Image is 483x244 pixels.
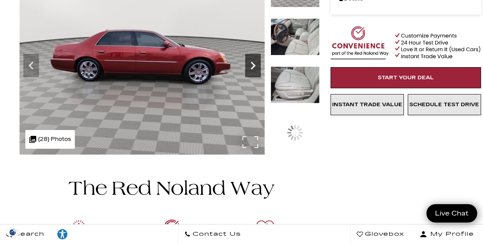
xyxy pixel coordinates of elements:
span: Search [12,229,44,240]
span: Start Your Deal [378,75,434,81]
span: My Profile [427,229,474,240]
span: Glovebox [363,229,404,240]
a: Schedule Test Drive [408,94,481,115]
a: Contact Us [178,224,247,244]
div: Explore your accessibility options [51,228,74,240]
a: Start Your Deal [331,67,481,88]
div: Next [245,54,261,77]
span: Contact Us [191,229,241,240]
img: Used 2011 Crystal Red Tintcoat Exterior Color Cadillac Platinum Collection image 10 [271,18,320,55]
span: Instant Trade Value [332,102,402,108]
button: Open user profile menu [410,224,483,244]
a: Instant Trade Value [331,94,404,115]
section: Click to Open Cookie Consent Modal [4,228,22,236]
a: Live Chat [426,204,477,223]
a: Glovebox [350,224,410,244]
div: Previous [23,54,39,77]
a: Explore your accessibility options [51,224,74,244]
img: Opt-Out Icon [4,228,22,236]
img: Used 2011 Crystal Red Tintcoat Exterior Color Cadillac Platinum Collection image 11 [271,66,320,103]
span: Live Chat [431,209,472,218]
div: (28) Photos [25,130,75,149]
span: Schedule Test Drive [409,102,479,108]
